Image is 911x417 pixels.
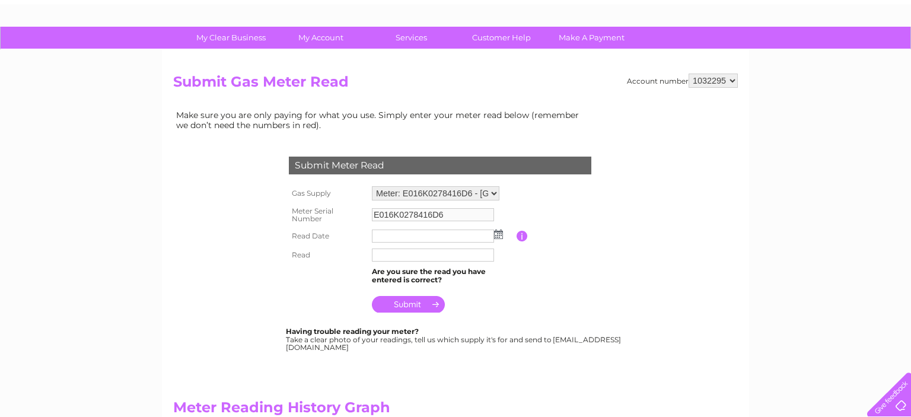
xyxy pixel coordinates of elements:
[517,231,528,241] input: Information
[286,183,369,203] th: Gas Supply
[176,7,737,58] div: Clear Business is a trading name of Verastar Limited (registered in [GEOGRAPHIC_DATA] No. 3667643...
[702,50,725,59] a: Water
[372,296,445,313] input: Submit
[32,31,93,67] img: logo.png
[289,157,591,174] div: Submit Meter Read
[543,27,641,49] a: Make A Payment
[494,230,503,239] img: ...
[808,50,825,59] a: Blog
[732,50,758,59] a: Energy
[872,50,900,59] a: Log out
[286,227,369,246] th: Read Date
[286,246,369,265] th: Read
[687,6,769,21] a: 0333 014 3131
[286,327,419,336] b: Having trouble reading your meter?
[369,265,517,287] td: Are you sure the read you have entered is correct?
[453,27,550,49] a: Customer Help
[832,50,861,59] a: Contact
[362,27,460,49] a: Services
[286,203,369,227] th: Meter Serial Number
[765,50,801,59] a: Telecoms
[182,27,280,49] a: My Clear Business
[173,107,588,132] td: Make sure you are only paying for what you use. Simply enter your meter read below (remember we d...
[286,327,623,352] div: Take a clear photo of your readings, tell us which supply it's for and send to [EMAIL_ADDRESS][DO...
[627,74,738,88] div: Account number
[272,27,370,49] a: My Account
[173,74,738,96] h2: Submit Gas Meter Read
